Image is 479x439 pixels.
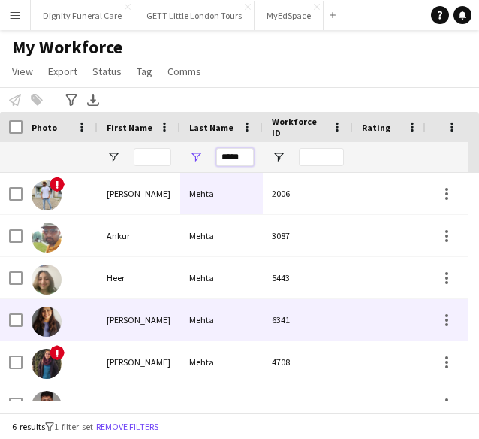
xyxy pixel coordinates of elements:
[31,1,134,30] button: Dignity Funeral Care
[134,148,171,166] input: First Name Filter Input
[32,223,62,253] img: Ankur Mehta
[299,148,344,166] input: Workforce ID Filter Input
[98,257,180,298] div: Heer
[92,65,122,78] span: Status
[263,215,353,256] div: 3087
[189,150,203,164] button: Open Filter Menu
[6,62,39,81] a: View
[255,1,324,30] button: MyEdSpace
[98,341,180,383] div: [PERSON_NAME]
[32,349,62,379] img: Megha Mehta
[263,341,353,383] div: 4708
[98,215,180,256] div: Ankur
[98,383,180,425] div: [PERSON_NAME]
[180,173,263,214] div: Mehta
[32,307,62,337] img: Mansi Mehta
[32,391,62,421] img: Paras Nitin Mehta
[180,383,263,425] div: Mehta
[98,173,180,214] div: [PERSON_NAME]
[12,65,33,78] span: View
[62,91,80,109] app-action-btn: Advanced filters
[263,383,353,425] div: 6532
[272,116,326,138] span: Workforce ID
[32,122,57,133] span: Photo
[98,299,180,341] div: [PERSON_NAME]
[137,65,152,78] span: Tag
[84,91,102,109] app-action-btn: Export XLSX
[107,150,120,164] button: Open Filter Menu
[32,265,62,295] img: Heer Mehta
[42,62,83,81] a: Export
[167,65,201,78] span: Comms
[32,180,62,210] img: Aakash Mehta
[180,341,263,383] div: Mehta
[54,421,93,432] span: 1 filter set
[12,36,122,59] span: My Workforce
[263,173,353,214] div: 2006
[272,150,285,164] button: Open Filter Menu
[189,122,233,133] span: Last Name
[50,345,65,360] span: !
[161,62,207,81] a: Comms
[48,65,77,78] span: Export
[362,122,390,133] span: Rating
[93,419,161,435] button: Remove filters
[263,299,353,341] div: 6341
[263,257,353,298] div: 5443
[180,299,263,341] div: Mehta
[86,62,128,81] a: Status
[180,257,263,298] div: Mehta
[107,122,152,133] span: First Name
[50,177,65,192] span: !
[180,215,263,256] div: Mehta
[131,62,158,81] a: Tag
[134,1,255,30] button: GETT Little London Tours
[216,148,254,166] input: Last Name Filter Input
